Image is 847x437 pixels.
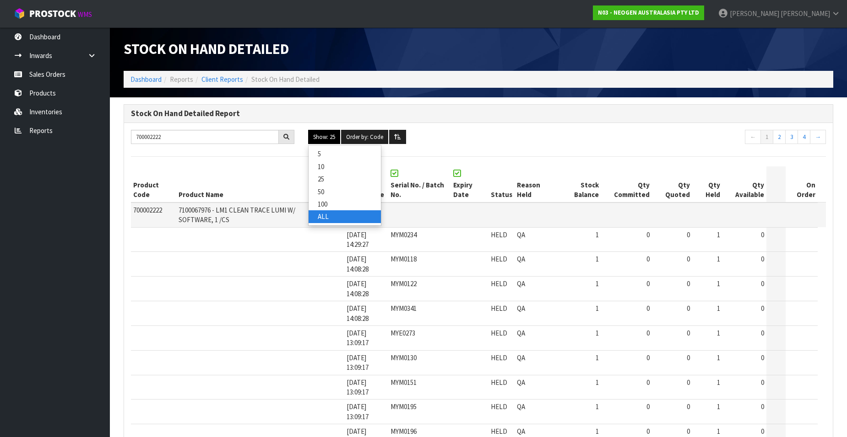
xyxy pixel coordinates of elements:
[391,329,415,337] span: MYE0273
[309,160,381,173] a: 10
[687,279,690,288] span: 0
[646,402,650,411] span: 0
[491,427,507,436] span: HELD
[596,304,599,313] span: 1
[761,378,764,387] span: 0
[391,230,417,239] span: MYM0234
[131,166,176,203] th: Product Code
[761,304,764,313] span: 0
[170,75,193,84] span: Reports
[341,130,388,144] button: Order by: Code
[596,255,599,263] span: 1
[596,353,599,362] span: 1
[646,230,650,239] span: 0
[662,130,826,147] nav: Page navigation
[517,329,525,337] span: QA
[309,210,381,223] a: ALL
[515,166,556,203] th: Reason Held
[601,166,652,203] th: Qty Committed
[687,230,690,239] span: 0
[491,304,507,313] span: HELD
[646,353,650,362] span: 0
[251,75,320,84] span: Stock On Hand Detailed
[517,378,525,387] span: QA
[130,75,162,84] a: Dashboard
[14,8,25,19] img: cube-alt.png
[596,378,599,387] span: 1
[692,166,722,203] th: Qty Held
[517,353,525,362] span: QA
[391,279,417,288] span: MYM0122
[785,130,798,144] a: 3
[717,255,720,263] span: 1
[687,353,690,362] span: 0
[761,427,764,436] span: 0
[596,279,599,288] span: 1
[347,279,369,298] span: [DATE] 14:08:28
[391,402,417,411] span: MYM0195
[646,378,650,387] span: 0
[347,304,369,322] span: [DATE] 14:08:28
[646,427,650,436] span: 0
[391,378,417,387] span: MYM0151
[489,166,515,203] th: Status
[687,378,690,387] span: 0
[596,402,599,411] span: 1
[309,148,381,160] a: 5
[517,427,525,436] span: QA
[717,402,720,411] span: 1
[176,166,325,203] th: Product Name
[646,255,650,263] span: 0
[347,230,369,249] span: [DATE] 14:29:27
[760,130,773,144] a: 1
[517,230,525,239] span: QA
[179,206,295,224] span: 7100067976 - LM1 CLEAN TRACE LUMI W/ SOFTWARE, 1 /CS
[687,255,690,263] span: 0
[596,230,599,239] span: 1
[391,353,417,362] span: MYM0130
[810,130,826,144] a: →
[78,10,92,19] small: WMS
[347,353,369,372] span: [DATE] 13:09:17
[798,130,810,144] a: 4
[687,402,690,411] span: 0
[773,130,786,144] a: 2
[646,304,650,313] span: 0
[687,427,690,436] span: 0
[491,230,507,239] span: HELD
[391,427,417,436] span: MYM0196
[761,329,764,337] span: 0
[391,255,417,263] span: MYM0118
[491,329,507,337] span: HELD
[29,8,76,20] span: ProStock
[308,130,340,144] button: Show: 25
[517,279,525,288] span: QA
[491,378,507,387] span: HELD
[730,9,779,18] span: [PERSON_NAME]
[717,353,720,362] span: 1
[722,166,767,203] th: Qty Available
[646,329,650,337] span: 0
[347,378,369,396] span: [DATE] 13:09:17
[517,304,525,313] span: QA
[517,255,525,263] span: QA
[717,304,720,313] span: 1
[687,304,690,313] span: 0
[761,230,764,239] span: 0
[761,279,764,288] span: 0
[124,40,289,58] span: Stock On Hand Detailed
[717,427,720,436] span: 1
[309,173,381,185] a: 25
[786,166,818,203] th: On Order
[491,255,507,263] span: HELD
[309,198,381,210] a: 100
[309,186,381,198] a: 50
[761,255,764,263] span: 0
[347,255,369,273] span: [DATE] 14:08:28
[491,279,507,288] span: HELD
[517,402,525,411] span: QA
[717,378,720,387] span: 1
[555,166,601,203] th: Stock Balance
[717,329,720,337] span: 1
[652,166,692,203] th: Qty Quoted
